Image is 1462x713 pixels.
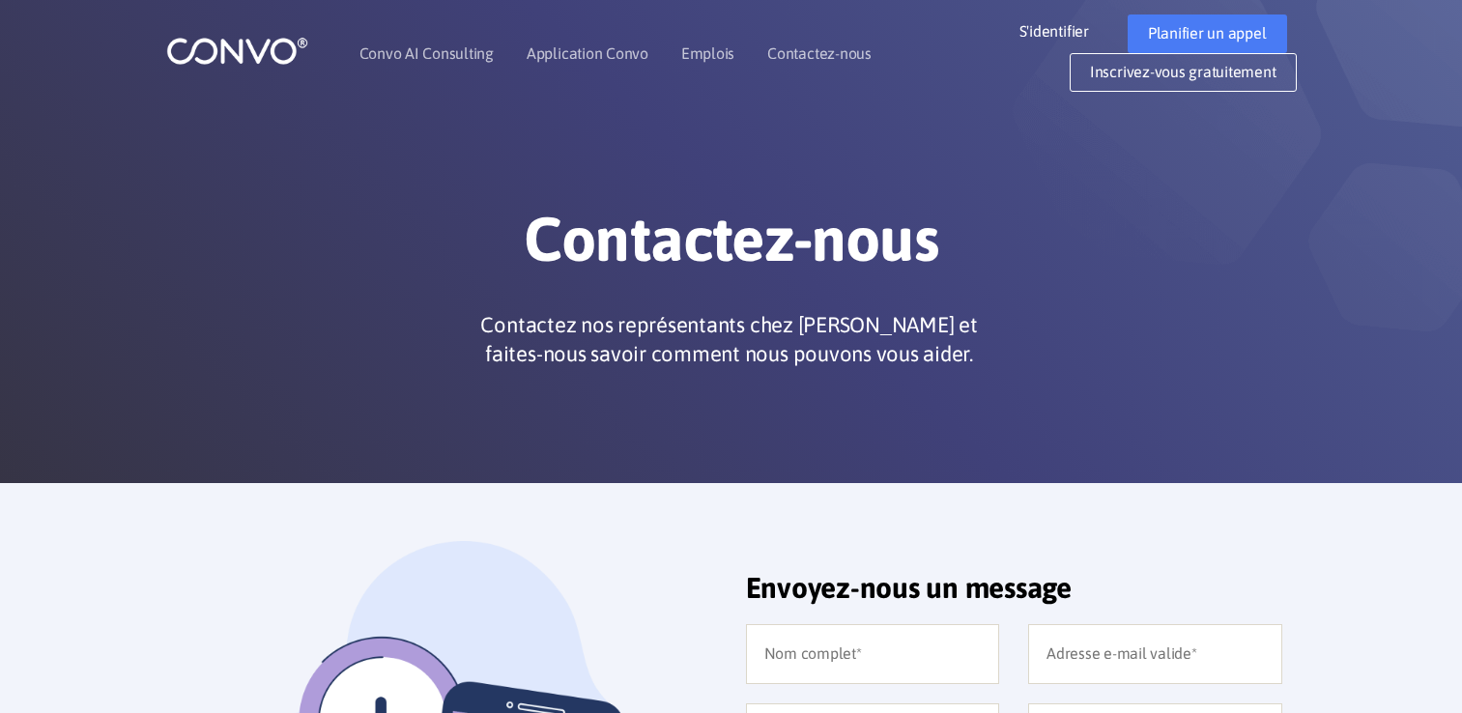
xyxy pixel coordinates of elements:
[746,570,1282,619] h2: Envoyez-nous un message
[166,36,308,66] img: logo_1.png
[1070,53,1297,92] a: Inscrivez-vous gratuitement
[469,310,990,368] p: Contactez nos représentants chez [PERSON_NAME] et faites-nous savoir comment nous pouvons vous ai...
[359,45,494,61] a: Convo AI Consulting
[195,202,1268,291] h1: Contactez-nous
[1019,14,1118,45] a: S'identifier
[1028,624,1282,684] input: Adresse e-mail valide*
[767,45,872,61] a: Contactez-nous
[746,624,1000,684] input: Nom complet*
[1128,14,1287,53] a: Planifier un appel
[527,45,648,61] a: Application Convo
[681,45,734,61] a: Emplois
